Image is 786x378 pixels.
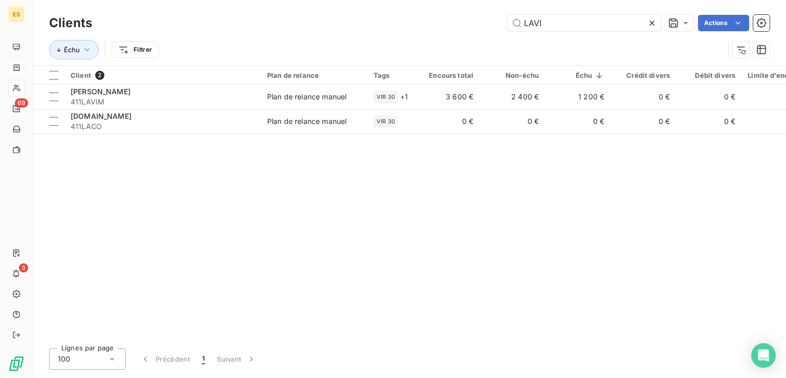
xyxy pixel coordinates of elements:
[545,109,610,134] td: 0 €
[49,40,99,59] button: Échu
[479,109,545,134] td: 0 €
[377,118,395,124] span: VIR 30
[71,71,91,79] span: Client
[751,343,776,368] div: Open Intercom Messenger
[267,71,361,79] div: Plan de relance
[71,112,132,120] span: [DOMAIN_NAME]
[617,71,670,79] div: Crédit divers
[698,15,749,31] button: Actions
[414,85,479,109] td: 3 600 €
[267,92,346,102] div: Plan de relance manuel
[15,98,28,108] span: 69
[49,14,92,32] h3: Clients
[71,97,255,107] span: 411LAVIM
[8,355,25,372] img: Logo LeanPay
[196,348,211,370] button: 1
[8,100,24,117] a: 69
[676,109,741,134] td: 0 €
[71,87,130,96] span: [PERSON_NAME]
[71,121,255,132] span: 411LACO
[479,85,545,109] td: 2 400 €
[508,15,661,31] input: Rechercher
[610,85,676,109] td: 0 €
[545,85,610,109] td: 1 200 €
[414,109,479,134] td: 0 €
[19,263,28,272] span: 3
[420,71,473,79] div: Encours total
[610,109,676,134] td: 0 €
[211,348,263,370] button: Suivant
[377,94,395,100] span: VIR 30
[95,71,104,80] span: 2
[551,71,604,79] div: Échu
[374,71,408,79] div: Tags
[267,116,346,127] div: Plan de relance manuel
[64,46,80,54] span: Échu
[58,354,70,364] span: 100
[682,71,735,79] div: Débit divers
[134,348,196,370] button: Précédent
[8,6,25,23] div: ES
[400,91,408,102] span: + 1
[676,85,741,109] td: 0 €
[202,354,205,364] span: 1
[112,41,159,58] button: Filtrer
[486,71,539,79] div: Non-échu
